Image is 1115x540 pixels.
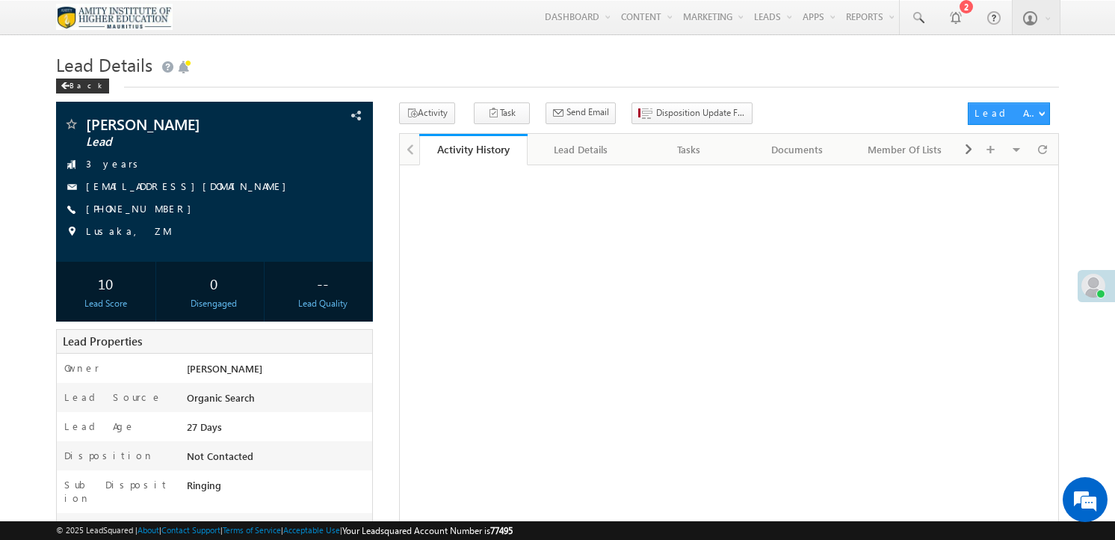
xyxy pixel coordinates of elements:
span: [PHONE_NUMBER] [86,202,199,217]
label: Disposition [64,449,154,462]
button: Send Email [546,102,616,124]
label: Lead Age [64,420,135,433]
span: 77495 [490,525,513,536]
div: 10 [60,269,152,297]
span: Disposition Update Form [656,106,746,120]
div: Organic Search [183,390,373,411]
div: Lead Quality [277,297,368,310]
span: Lead Properties [63,334,142,349]
a: Tasks [635,134,744,165]
label: Sub Disposition [64,478,171,505]
div: Lead Details [540,141,623,159]
a: Terms of Service [223,525,281,535]
a: Activity History [419,134,528,165]
div: Not Contacted [183,449,373,470]
span: Send Email [566,105,609,119]
img: Custom Logo [56,4,173,30]
label: Lead Source [64,390,162,404]
a: Back [56,78,117,90]
div: Tasks [647,141,730,159]
div: Member Of Lists [863,141,946,159]
span: Lead Details [56,52,152,76]
span: Your Leadsquared Account Number is [342,525,513,536]
button: Task [474,102,530,124]
a: Documents [744,134,852,165]
a: Acceptable Use [283,525,340,535]
div: Lead Actions [975,106,1038,120]
div: Back [56,79,109,93]
div: -- [277,269,368,297]
span: Lead [86,135,282,150]
button: Activity [399,102,455,124]
div: Ringing [183,478,373,499]
div: Lead Score [60,297,152,310]
div: Activity History [430,142,516,156]
span: © 2025 LeadSquared | | | | | [56,524,513,538]
a: Lead Details [528,134,636,165]
span: [PERSON_NAME] [187,362,262,375]
div: Disengaged [168,297,260,310]
div: Documents [756,141,838,159]
a: Contact Support [161,525,220,535]
button: Disposition Update Form [631,102,753,124]
a: About [138,525,159,535]
span: Lusaka, ZM [86,224,171,239]
button: Lead Actions [968,102,1050,125]
label: Owner [64,361,99,375]
a: Member Of Lists [851,134,960,165]
a: [EMAIL_ADDRESS][DOMAIN_NAME] [86,180,294,192]
span: [PERSON_NAME] [86,117,282,132]
div: 0 [168,269,260,297]
span: 3 years [86,157,143,172]
div: 27 Days [183,420,373,441]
